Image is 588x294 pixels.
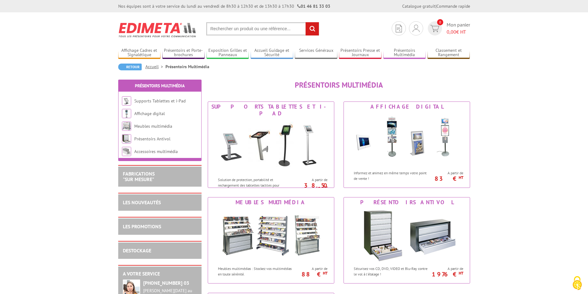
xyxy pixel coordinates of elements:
span: A partir de [432,266,463,271]
sup: HT [459,175,463,180]
img: Cookies (fenêtre modale) [569,275,585,291]
img: devis rapide [413,25,419,32]
div: Meubles multimédia [210,199,332,206]
a: Présentoirs Antivol [134,136,170,142]
img: devis rapide [396,25,402,32]
a: devis rapide 0 Mon panier 0,00€ HT [426,21,470,35]
span: A partir de [432,171,463,176]
a: Accueil Guidage et Sécurité [251,48,293,58]
img: devis rapide [430,25,439,32]
img: Présentoirs Antivol [122,134,131,143]
p: Solution de protection, portabilité et rechargement des tablettes tactiles pour professionnels. [218,177,294,193]
img: Meubles multimédia [122,122,131,131]
a: Affichage Cadres et Signalétique [118,48,161,58]
span: A partir de [296,177,327,182]
p: Meubles multimédias : Stockez vos multimédias en toute sérénité. [218,266,294,276]
a: Services Généraux [295,48,337,58]
p: 1976 € [429,272,463,276]
h2: A votre service [123,271,197,277]
span: A partir de [296,266,327,271]
a: Affichage digital [134,111,165,116]
p: Sécurisez vos CD, DVD, VIDEO et Blu-Ray contre le vol à l'étalage ! [354,266,430,276]
a: Présentoirs Multimédia [383,48,426,58]
p: 83 € [429,177,463,180]
img: Supports Tablettes et i-Pad [214,118,328,174]
a: Présentoirs Antivol Présentoirs Antivol Sécurisez vos CD, DVD, VIDEO et Blu-Ray contre le vol à l... [344,197,470,284]
a: Affichage digital Affichage digital Informez et animez en même temps votre point de vente ! A par... [344,101,470,188]
sup: HT [323,185,327,191]
img: Accessoires multimédia [122,147,131,156]
a: Meubles multimédia Meubles multimédia Meubles multimédias : Stockez vos multimédias en toute séré... [208,197,334,284]
a: Supports Tablettes et i-Pad [134,98,186,104]
a: Commande rapide [436,3,470,9]
sup: HT [323,271,327,276]
p: Informez et animez en même temps votre point de vente ! [354,170,430,181]
div: Affichage digital [345,103,468,110]
a: Accueil [145,64,165,69]
li: Présentoirs Multimédia [165,64,209,70]
a: DESTOCKAGE [123,247,151,254]
a: Accessoires multimédia [134,149,178,154]
img: Meubles multimédia [214,207,328,263]
sup: HT [459,271,463,276]
a: Présentoirs et Porte-brochures [162,48,205,58]
span: € HT [447,28,470,35]
span: 0 [437,19,443,25]
input: Rechercher un produit ou une référence... [206,22,319,35]
img: Affichage digital [350,112,464,167]
button: Cookies (fenêtre modale) [566,273,588,294]
a: Supports Tablettes et i-Pad Supports Tablettes et i-Pad Solution de protection, portabilité et re... [208,101,334,188]
div: Présentoirs Antivol [345,199,468,206]
a: Catalogue gratuit [402,3,436,9]
img: Edimeta [118,19,197,41]
div: Nos équipes sont à votre service du lundi au vendredi de 8h30 à 12h30 et de 13h30 à 17h30 [118,3,330,9]
p: 88 € [293,272,327,276]
div: Supports Tablettes et i-Pad [210,103,332,117]
a: Présentoirs Presse et Journaux [339,48,382,58]
strong: 01 46 81 33 03 [297,3,330,9]
input: rechercher [306,22,319,35]
strong: [PHONE_NUMBER] 03 [143,280,189,286]
span: 0,00 [447,29,456,35]
a: LES PROMOTIONS [123,223,161,230]
img: Supports Tablettes et i-Pad [122,96,131,106]
a: Classement et Rangement [427,48,470,58]
a: Retour [118,64,142,70]
a: LES NOUVEAUTÉS [123,199,161,205]
span: Mon panier [447,21,470,35]
a: Meubles multimédia [134,123,172,129]
img: Affichage digital [122,109,131,118]
img: Présentoirs Antivol [350,207,464,263]
p: 38.50 € [293,184,327,191]
a: Exposition Grilles et Panneaux [206,48,249,58]
h1: Présentoirs Multimédia [208,81,470,89]
div: | [402,3,470,9]
a: FABRICATIONS"Sur Mesure" [123,171,155,182]
a: Présentoirs Multimédia [135,83,185,89]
